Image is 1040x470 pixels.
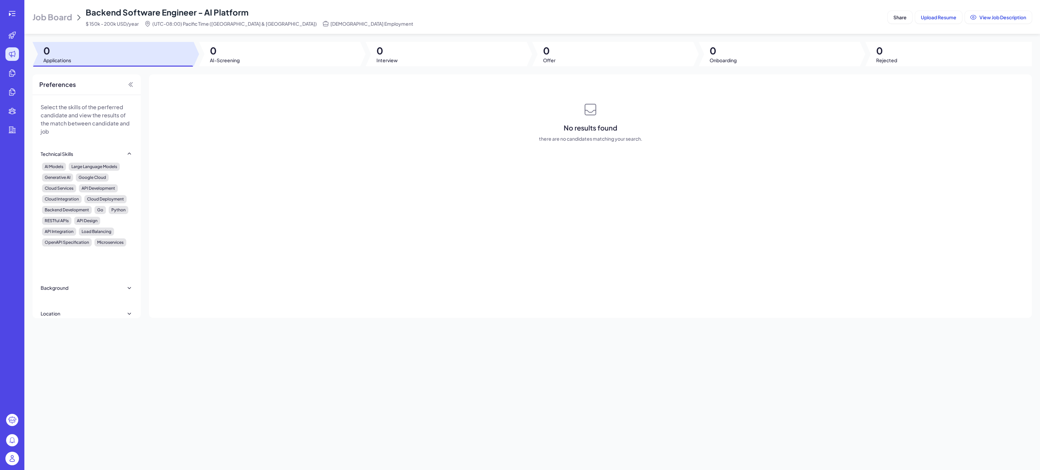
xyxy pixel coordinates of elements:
span: Onboarding [710,57,737,64]
div: Cloud Deployment [84,195,127,203]
button: Share [888,11,912,24]
span: Applications [43,57,71,64]
span: [DEMOGRAPHIC_DATA] Employment [330,20,413,27]
div: Location [41,310,60,317]
div: Python [109,206,128,214]
button: Upload Resume [915,11,962,24]
span: AI-Screening [210,57,240,64]
div: RESTful APIs [42,217,71,225]
span: 0 [876,45,897,57]
span: (UTC-08:00) Pacific Time ([GEOGRAPHIC_DATA] & [GEOGRAPHIC_DATA]) [152,20,317,27]
span: 0 [210,45,240,57]
div: Technical Skills [41,150,73,157]
div: OpenAPI Specification [42,238,92,246]
span: View Job Description [979,14,1026,20]
span: $ 150k - 200k USD/year [86,20,139,27]
span: Rejected [876,57,897,64]
span: 0 [376,45,398,57]
span: Job Board [32,11,72,22]
img: user_logo.png [5,452,19,465]
p: Select the skills of the perferred candidate and view the results of the match between candidate ... [41,103,133,136]
div: Go [94,206,106,214]
span: Preferences [39,80,76,89]
div: Cloud Integration [42,195,82,203]
span: there are no candidates matching your search. [539,135,642,142]
span: 0 [43,45,71,57]
span: Interview [376,57,398,64]
span: Share [893,14,907,20]
span: No results found [564,123,617,133]
div: Large Language Models [69,163,120,171]
button: View Job Description [965,11,1032,24]
span: 0 [543,45,556,57]
div: Load Balancing [79,228,114,236]
div: API Integration [42,228,76,236]
div: Backend Development [42,206,92,214]
span: Offer [543,57,556,64]
div: Generative AI [42,173,73,182]
div: Background [41,284,68,291]
div: API Development [79,184,118,192]
div: Google Cloud [76,173,109,182]
span: 0 [710,45,737,57]
div: Microservices [94,238,126,246]
span: Upload Resume [921,14,956,20]
div: Cloud Services [42,184,76,192]
div: API Design [74,217,100,225]
span: Backend Software Engineer - AI Platform [86,7,248,17]
div: AI Models [42,163,66,171]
